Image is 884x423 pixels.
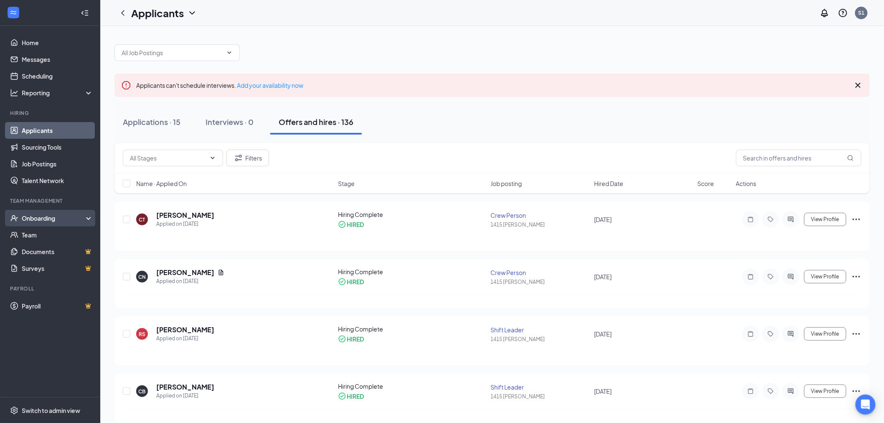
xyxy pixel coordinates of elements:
[22,34,93,51] a: Home
[804,270,846,283] button: View Profile
[786,273,796,280] svg: ActiveChat
[491,326,589,334] div: Shift Leader
[10,214,18,222] svg: UserCheck
[22,89,94,97] div: Reporting
[10,110,91,117] div: Hiring
[804,213,846,226] button: View Profile
[139,331,145,338] div: RS
[338,268,485,276] div: Hiring Complete
[156,382,214,392] h5: [PERSON_NAME]
[856,395,876,415] div: Open Intercom Messenger
[226,49,233,56] svg: ChevronDown
[838,8,848,18] svg: QuestionInfo
[786,388,796,395] svg: ActiveChat
[491,278,589,285] div: 1415 [PERSON_NAME]
[766,273,776,280] svg: Tag
[338,210,485,219] div: Hiring Complete
[746,273,756,280] svg: Note
[218,269,224,276] svg: Document
[786,216,796,223] svg: ActiveChat
[122,48,223,57] input: All Job Postings
[347,278,364,286] div: HIRED
[491,179,522,188] span: Job posting
[746,388,756,395] svg: Note
[156,211,214,220] h5: [PERSON_NAME]
[736,179,757,188] span: Actions
[10,285,91,292] div: Payroll
[138,273,146,280] div: CN
[10,89,18,97] svg: Analysis
[22,260,93,277] a: SurveysCrown
[766,388,776,395] svg: Tag
[156,220,214,228] div: Applied on [DATE]
[22,406,80,415] div: Switch to admin view
[22,68,93,84] a: Scheduling
[491,336,589,343] div: 1415 [PERSON_NAME]
[81,9,89,17] svg: Collapse
[136,82,303,89] span: Applicants can't schedule interviews.
[820,8,830,18] svg: Notifications
[22,298,93,314] a: PayrollCrown
[347,335,364,343] div: HIRED
[347,392,364,400] div: HIRED
[594,216,612,223] span: [DATE]
[851,214,861,224] svg: Ellipses
[237,82,303,89] a: Add your availability now
[736,150,861,166] input: Search in offers and hires
[22,214,86,222] div: Onboarding
[851,272,861,282] svg: Ellipses
[22,243,93,260] a: DocumentsCrown
[766,331,776,337] svg: Tag
[130,153,206,163] input: All Stages
[347,220,364,229] div: HIRED
[338,179,355,188] span: Stage
[156,277,224,285] div: Applied on [DATE]
[156,334,214,343] div: Applied on [DATE]
[338,382,485,390] div: Hiring Complete
[22,122,93,139] a: Applicants
[853,80,863,90] svg: Cross
[22,51,93,68] a: Messages
[118,8,128,18] svg: ChevronLeft
[786,331,796,337] svg: ActiveChat
[594,179,623,188] span: Hired Date
[766,216,776,223] svg: Tag
[279,117,353,127] div: Offers and hires · 136
[10,406,18,415] svg: Settings
[338,392,346,400] svg: CheckmarkCircle
[859,9,865,16] div: S1
[22,139,93,155] a: Sourcing Tools
[811,331,839,337] span: View Profile
[811,274,839,280] span: View Profile
[156,268,214,277] h5: [PERSON_NAME]
[746,331,756,337] svg: Note
[9,8,18,17] svg: WorkstreamLogo
[811,388,839,394] span: View Profile
[804,327,846,341] button: View Profile
[491,221,589,228] div: 1415 [PERSON_NAME]
[491,383,589,391] div: Shift Leader
[338,278,346,286] svg: CheckmarkCircle
[491,393,589,400] div: 1415 [PERSON_NAME]
[123,117,180,127] div: Applications · 15
[156,392,214,400] div: Applied on [DATE]
[594,330,612,338] span: [DATE]
[22,155,93,172] a: Job Postings
[594,273,612,280] span: [DATE]
[139,388,146,395] div: CB
[338,220,346,229] svg: CheckmarkCircle
[851,329,861,339] svg: Ellipses
[234,153,244,163] svg: Filter
[491,211,589,219] div: Crew Person
[209,155,216,161] svg: ChevronDown
[131,6,184,20] h1: Applicants
[22,227,93,243] a: Team
[851,386,861,396] svg: Ellipses
[338,325,485,333] div: Hiring Complete
[226,150,269,166] button: Filter Filters
[10,197,91,204] div: Team Management
[698,179,714,188] span: Score
[121,80,131,90] svg: Error
[804,385,846,398] button: View Profile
